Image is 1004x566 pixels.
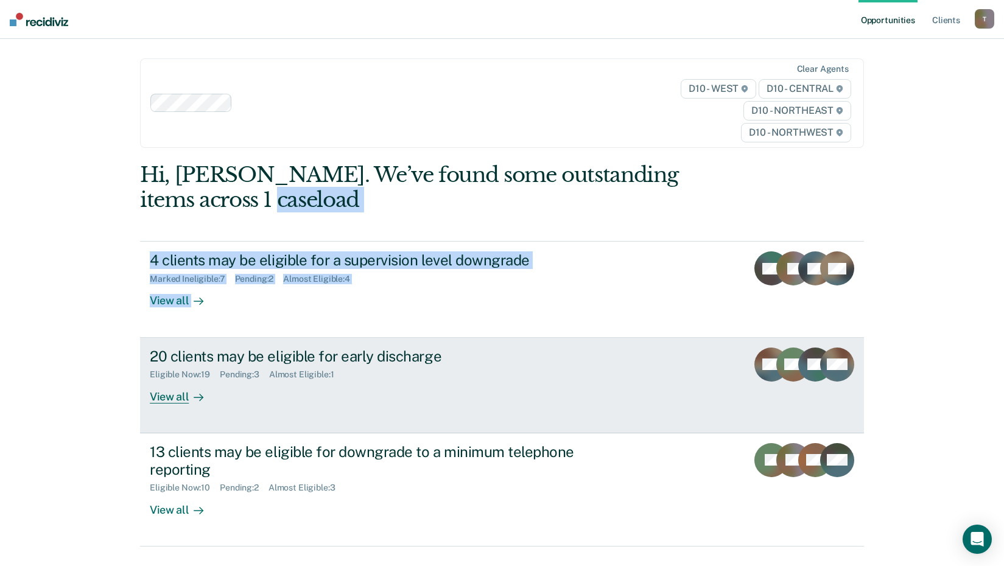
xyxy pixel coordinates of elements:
[140,338,864,433] a: 20 clients may be eligible for early dischargeEligible Now:19Pending:3Almost Eligible:1View all
[140,241,864,337] a: 4 clients may be eligible for a supervision level downgradeMarked Ineligible:7Pending:2Almost Eli...
[150,251,577,269] div: 4 clients may be eligible for a supervision level downgrade
[269,369,344,380] div: Almost Eligible : 1
[235,274,284,284] div: Pending : 2
[743,101,851,121] span: D10 - NORTHEAST
[975,9,994,29] button: T
[150,284,218,308] div: View all
[797,64,849,74] div: Clear agents
[150,274,234,284] div: Marked Ineligible : 7
[150,493,218,517] div: View all
[220,369,269,380] div: Pending : 3
[269,483,345,493] div: Almost Eligible : 3
[759,79,851,99] span: D10 - CENTRAL
[10,13,68,26] img: Recidiviz
[150,483,220,493] div: Eligible Now : 10
[283,274,360,284] div: Almost Eligible : 4
[220,483,269,493] div: Pending : 2
[150,348,577,365] div: 20 clients may be eligible for early discharge
[150,443,577,478] div: 13 clients may be eligible for downgrade to a minimum telephone reporting
[150,369,220,380] div: Eligible Now : 19
[963,525,992,554] div: Open Intercom Messenger
[681,79,756,99] span: D10 - WEST
[140,162,719,212] div: Hi, [PERSON_NAME]. We’ve found some outstanding items across 1 caseload
[741,123,851,142] span: D10 - NORTHWEST
[150,380,218,404] div: View all
[140,433,864,547] a: 13 clients may be eligible for downgrade to a minimum telephone reportingEligible Now:10Pending:2...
